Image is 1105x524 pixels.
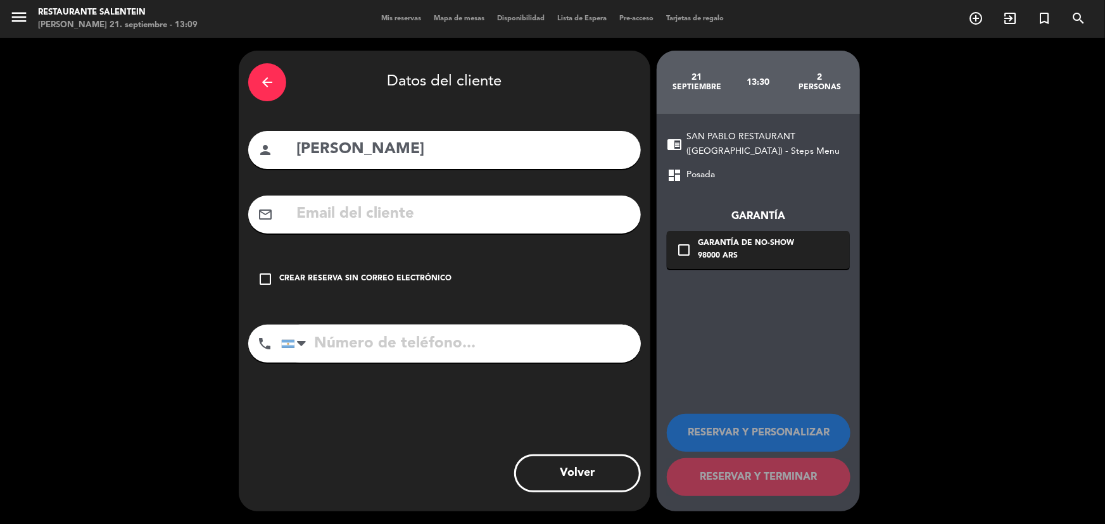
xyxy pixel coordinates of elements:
[676,242,691,258] i: check_box_outline_blank
[258,142,273,158] i: person
[666,72,728,82] div: 21
[789,72,850,82] div: 2
[667,208,850,225] div: Garantía
[38,6,198,19] div: Restaurante Salentein
[281,325,641,363] input: Número de teléfono...
[491,15,551,22] span: Disponibilidad
[667,137,682,152] span: chrome_reader_mode
[295,201,631,227] input: Email del cliente
[667,458,850,496] button: RESERVAR Y TERMINAR
[9,8,28,27] i: menu
[667,414,850,452] button: RESERVAR Y PERSONALIZAR
[279,273,451,285] div: Crear reserva sin correo electrónico
[1071,11,1086,26] i: search
[728,60,789,104] div: 13:30
[660,15,730,22] span: Tarjetas de regalo
[248,60,641,104] div: Datos del cliente
[698,250,794,263] div: 98000 ARS
[258,271,273,287] i: check_box_outline_blank
[257,336,272,351] i: phone
[295,137,631,163] input: Nombre del cliente
[789,82,850,92] div: personas
[1002,11,1018,26] i: exit_to_app
[282,325,311,362] div: Argentina: +54
[666,82,728,92] div: septiembre
[9,8,28,31] button: menu
[686,130,850,159] span: SAN PABLO RESTAURANT ([GEOGRAPHIC_DATA]) - Steps Menu
[260,75,275,90] i: arrow_back
[551,15,613,22] span: Lista de Espera
[258,207,273,222] i: mail_outline
[427,15,491,22] span: Mapa de mesas
[514,454,641,492] button: Volver
[38,19,198,32] div: [PERSON_NAME] 21. septiembre - 13:09
[375,15,427,22] span: Mis reservas
[667,168,682,183] span: dashboard
[698,237,794,250] div: Garantía de no-show
[968,11,983,26] i: add_circle_outline
[686,168,715,182] span: Posada
[1037,11,1052,26] i: turned_in_not
[613,15,660,22] span: Pre-acceso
